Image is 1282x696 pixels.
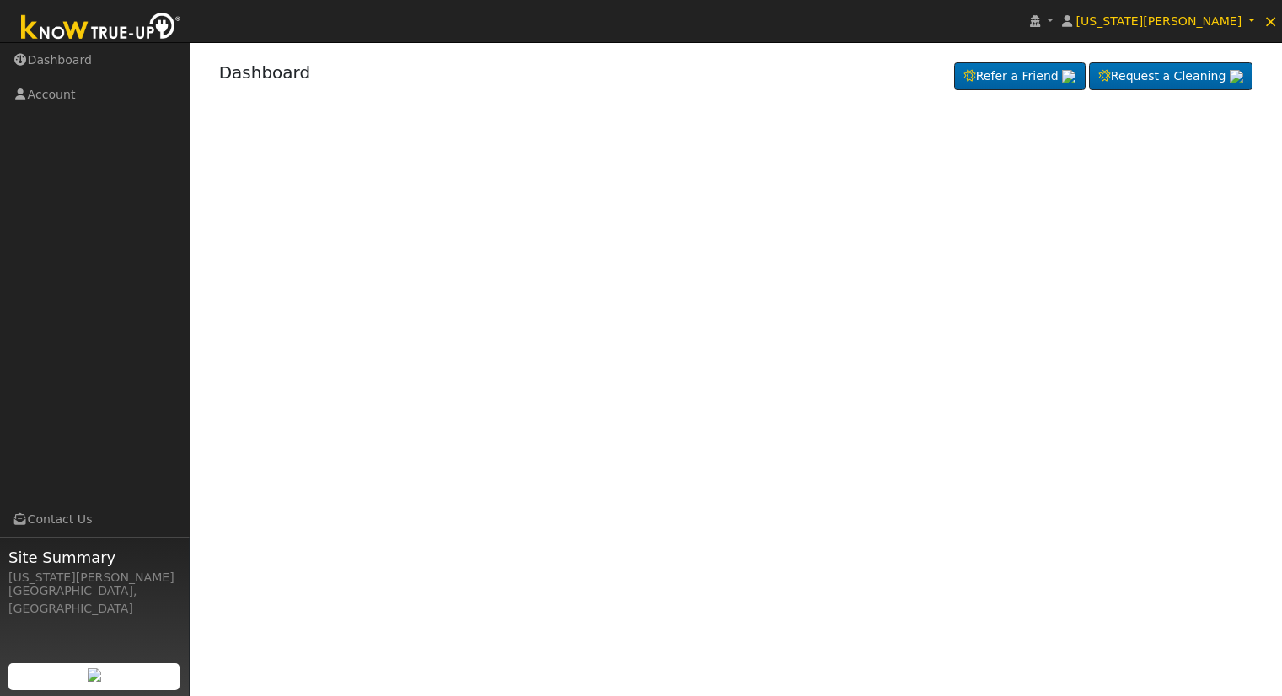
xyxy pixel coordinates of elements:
span: [US_STATE][PERSON_NAME] [1075,14,1242,28]
a: Request a Cleaning [1089,62,1252,91]
div: [US_STATE][PERSON_NAME] [8,569,180,586]
div: [GEOGRAPHIC_DATA], [GEOGRAPHIC_DATA] [8,582,180,618]
a: Dashboard [219,62,311,83]
a: Refer a Friend [954,62,1086,91]
img: Know True-Up [13,9,190,47]
img: retrieve [1230,70,1243,83]
img: retrieve [88,668,101,682]
span: × [1263,11,1278,31]
span: Site Summary [8,546,180,569]
img: retrieve [1062,70,1075,83]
